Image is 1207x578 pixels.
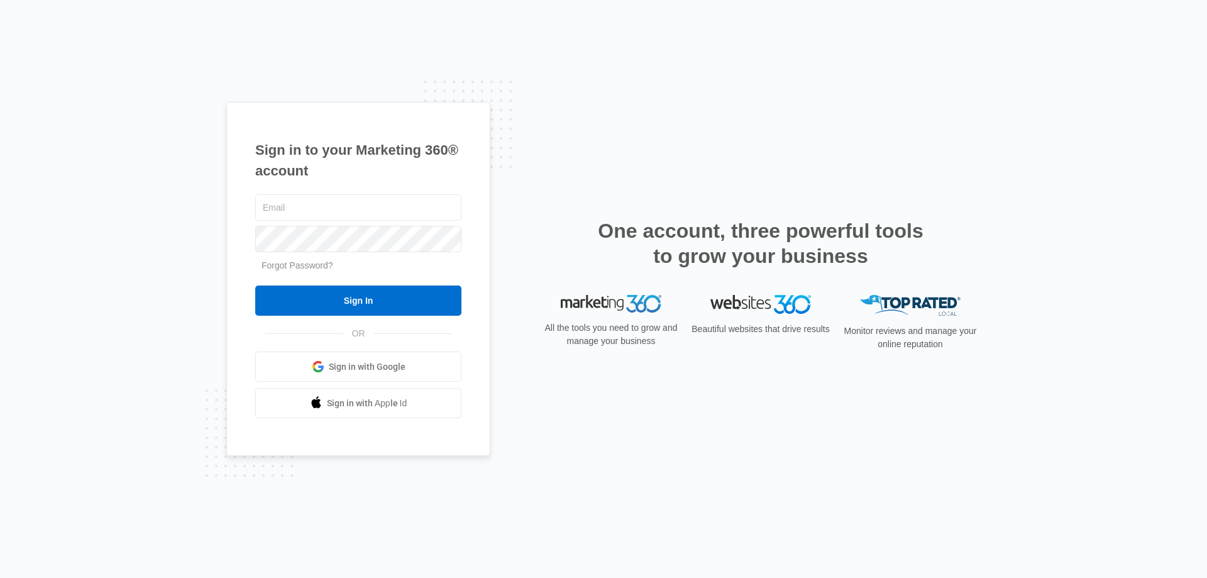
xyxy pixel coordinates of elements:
[594,218,927,269] h2: One account, three powerful tools to grow your business
[255,352,461,382] a: Sign in with Google
[710,295,811,313] img: Websites 360
[541,321,681,348] p: All the tools you need to grow and manage your business
[343,327,374,340] span: OR
[690,323,831,336] p: Beautiful websites that drive results
[327,397,407,410] span: Sign in with Apple Id
[255,388,461,418] a: Sign in with Apple Id
[255,140,461,181] h1: Sign in to your Marketing 360® account
[329,360,405,374] span: Sign in with Google
[561,295,661,313] img: Marketing 360
[860,295,961,316] img: Top Rated Local
[255,194,461,221] input: Email
[840,325,981,351] p: Monitor reviews and manage your online reputation
[255,286,461,316] input: Sign In
[262,260,333,270] a: Forgot Password?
